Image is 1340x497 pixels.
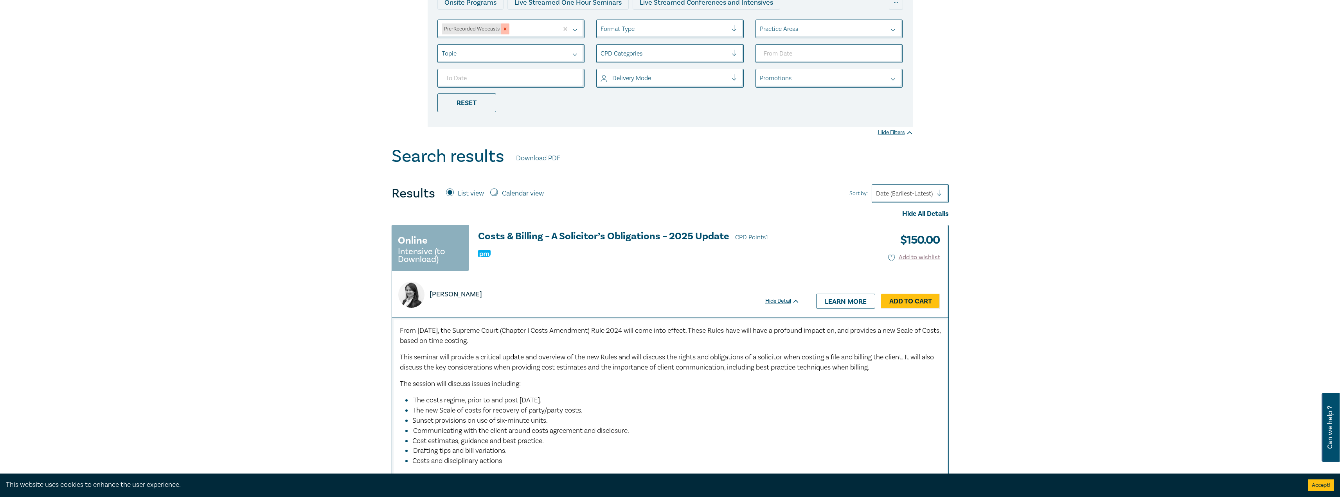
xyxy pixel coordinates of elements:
[392,209,949,219] div: Hide All Details
[749,14,821,29] div: National Programs
[816,294,875,309] a: Learn more
[881,294,940,309] a: Add to Cart
[502,188,544,199] label: Calendar view
[735,233,768,241] span: CPD Points 1
[849,189,868,198] span: Sort by:
[760,25,761,33] input: select
[400,473,639,482] span: Don't miss this essential seminar to ensure you are prepared as you begin 2025.
[430,289,482,300] p: [PERSON_NAME]
[412,456,502,465] span: Costs and disciplinary actions
[876,189,878,198] input: Sort by
[878,129,913,136] div: Hide Filters
[565,14,655,29] div: Pre-Recorded Webcasts
[398,248,463,263] small: Intensive (to Download)
[601,49,602,58] input: select
[442,49,443,58] input: select
[601,25,602,33] input: select
[511,25,513,33] input: select
[412,416,548,425] span: Sunset provisions on use of six-minute units.
[1308,479,1334,491] button: Accept cookies
[413,396,541,405] span: The costs regime, prior to and post [DATE].
[501,23,509,34] div: Remove Pre-Recorded Webcasts
[601,74,602,83] input: select
[392,186,435,201] h4: Results
[412,436,544,445] span: Cost estimates, guidance and best practice.
[413,426,629,435] span: Communicating with the client around costs agreement and disclosure.
[398,282,424,308] img: https://s3.ap-southeast-2.amazonaws.com/leo-cussen-store-production-content/Contacts/Dipal%20Pras...
[478,250,491,257] img: Practice Management & Business Skills
[413,446,507,455] span: Drafting tips and bill variations.
[755,44,903,63] input: From Date
[6,480,1296,490] div: This website uses cookies to enhance the user experience.
[400,326,941,345] span: From [DATE], the Supreme Court (Chapter I Costs Amendment) Rule 2024 will come into effect. These...
[888,253,940,262] button: Add to wishlist
[478,231,800,243] a: Costs & Billing – A Solicitor’s Obligations – 2025 Update CPD Points1
[392,146,504,167] h1: Search results
[400,379,521,388] span: The session will discuss issues including:
[398,233,428,248] h3: Online
[765,297,808,305] div: Hide Detail
[437,14,561,29] div: Live Streamed Practical Workshops
[437,93,496,112] div: Reset
[412,406,583,415] span: The new Scale of costs for recovery of party/party costs.
[894,231,940,249] h3: $ 150.00
[442,23,501,34] div: Pre-Recorded Webcasts
[437,69,585,88] input: To Date
[516,153,560,163] a: Download PDF
[1326,398,1334,457] span: Can we help ?
[760,74,761,83] input: select
[458,188,484,199] label: List view
[478,231,800,243] h3: Costs & Billing – A Solicitor’s Obligations – 2025 Update
[659,14,745,29] div: 10 CPD Point Packages
[400,353,934,372] span: This seminar will provide a critical update and overview of the new Rules and will discuss the ri...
